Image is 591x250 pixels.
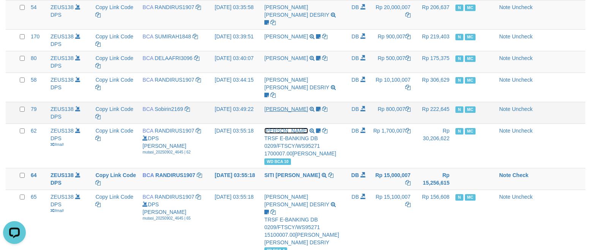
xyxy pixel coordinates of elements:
a: Copy Rp 15,100,007 to clipboard [405,201,411,207]
a: Copy SITI NURLITA SAPIT to clipboard [328,172,333,178]
a: Copy Link Code [95,4,133,18]
span: Manually Checked by: aafboutanglen [465,128,476,134]
a: Copy RANDIRUS1907 to clipboard [196,194,201,200]
a: Note [499,33,510,40]
a: RANDIRUS1907 [155,128,194,134]
span: BCA [142,4,153,10]
span: 62 [31,128,37,134]
a: Copy Sobirin2169 to clipboard [185,106,190,112]
a: Copy LITA AMELIA DESRIY to clipboard [270,19,276,25]
span: Has Note [455,128,463,134]
span: 170 [31,33,40,40]
td: Rp 500,007 [369,51,414,73]
span: 64 [31,172,37,178]
div: DPS [PERSON_NAME] [142,201,209,221]
a: [PERSON_NAME] [PERSON_NAME] DESRIY [264,4,329,18]
a: Copy Link Code [95,106,133,120]
div: DPS [PERSON_NAME] [142,134,209,155]
span: Has Note [455,194,463,201]
div: mutasi_20250902_4645 | 62 [142,150,209,155]
span: BCA [142,128,153,134]
a: Note [499,106,510,112]
div: #ma# [51,208,89,214]
a: [PERSON_NAME] [264,106,308,112]
td: [DATE] 03:44:15 [212,73,261,102]
a: Uncheck [512,77,533,83]
a: Note [499,55,510,61]
span: WD BCA 10 [264,158,291,165]
span: BCA [142,106,153,112]
a: Copy LITA AMELIA DESRIY to clipboard [270,92,276,98]
span: Has Note [455,34,463,40]
a: Uncheck [512,106,533,112]
a: Copy SHANTI WASTUTI to clipboard [322,106,327,112]
button: Open LiveChat chat widget [3,3,26,26]
a: [PERSON_NAME] [PERSON_NAME] DESRIY [264,77,329,90]
span: 54 [31,4,37,10]
a: ZEUS138 [51,77,74,83]
td: DPS [47,102,92,123]
span: Has Note [455,5,463,11]
span: DB [352,4,359,10]
a: ZEUS138 [51,33,74,40]
span: DB [352,77,359,83]
div: #ma# [51,142,89,147]
span: Has Note [455,77,463,84]
a: Uncheck [512,194,533,200]
span: BCA [142,77,153,83]
span: DB [352,128,359,134]
td: Rp 1,700,007 [369,123,414,168]
a: Copy Link Code [95,33,133,47]
td: DPS [47,51,92,73]
a: [PERSON_NAME] [264,33,308,40]
span: Has Note [455,106,463,113]
span: DB [351,172,359,178]
td: Rp 175,375 [414,51,453,73]
a: Sobirin2169 [155,106,183,112]
td: [DATE] 03:55:18 [212,123,261,168]
a: RANDIRUS1907 [155,4,194,10]
a: Copy Link Code [95,128,133,141]
a: Note [499,172,511,178]
a: Copy RANDIRUS1907 to clipboard [196,77,201,83]
a: [PERSON_NAME] [264,55,308,61]
td: Rp 219,403 [414,29,453,51]
td: Rp 306,629 [414,73,453,102]
a: Uncheck [512,128,533,134]
a: Copy DELAAFRI3096 to clipboard [194,55,199,61]
a: ZEUS138 [51,4,74,10]
a: Uncheck [512,33,533,40]
td: DPS [47,29,92,51]
a: Copy Rp 500,007 to clipboard [405,55,411,61]
td: Rp 15,000,007 [369,168,414,190]
a: Copy Link Code [95,55,133,69]
a: ZEUS138 [51,194,74,200]
a: Copy DEDI SUPRIYADI to clipboard [322,33,327,40]
span: BCA [142,33,153,40]
span: 65 [31,194,37,200]
a: ZEUS138 [51,55,74,61]
div: TRSF E-BANKING DB 0209/FTSCY/WS95271 1700007.00[PERSON_NAME] [264,134,339,157]
span: DB [352,194,359,200]
a: Copy Rp 20,000,007 to clipboard [405,12,411,18]
a: Copy SUMIRAH1848 to clipboard [193,33,198,40]
span: Manually Checked by: aafsreyross [465,34,476,40]
td: DPS [47,73,92,102]
div: TRSF E-BANKING DB 0209/FTSCY/WS95271 15100007.00[PERSON_NAME] [PERSON_NAME] DESRIY [264,216,339,246]
a: Copy Link Code [95,194,133,207]
a: [PERSON_NAME] [264,128,308,134]
span: 80 [31,55,37,61]
a: Copy Link Code [95,77,133,90]
span: DB [352,33,359,40]
td: Rp 222,645 [414,102,453,123]
td: Rp 15,256,615 [414,168,453,190]
a: Copy RANDIRUS1907 to clipboard [196,4,201,10]
a: Copy Rp 10,100,007 to clipboard [405,84,411,90]
span: 79 [31,106,37,112]
td: [DATE] 03:49:22 [212,102,261,123]
div: mutasi_20250902_4645 | 65 [142,216,209,221]
span: BCA [142,55,153,61]
a: Note [499,194,510,200]
a: Copy Link Code [95,172,136,186]
span: Manually Checked by: aafsreyross [465,106,476,113]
